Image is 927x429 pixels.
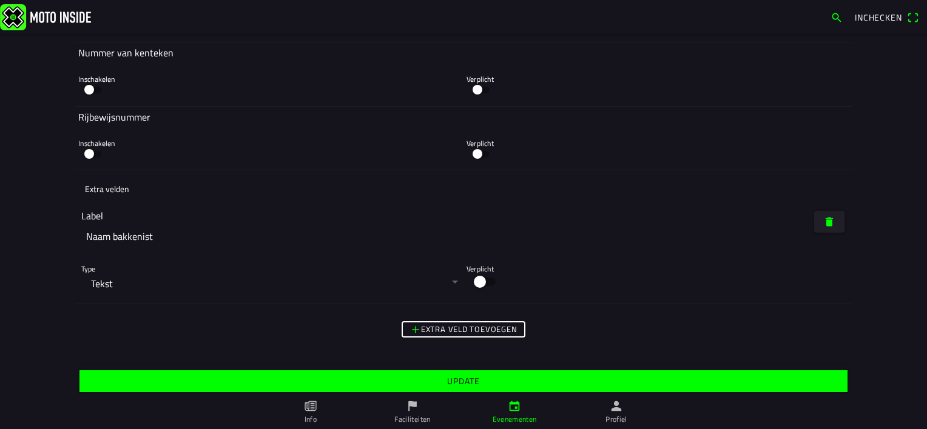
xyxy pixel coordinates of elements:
[81,223,460,250] input: Geef dit veld een naam
[610,399,623,413] ion-icon: person
[467,138,753,148] ion-label: Verplicht
[849,7,925,27] a: Incheckenqr scanner
[81,208,103,223] ion-label: Label
[304,399,317,413] ion-icon: paper
[75,42,852,63] ion-col: Nummer van kenteken
[447,377,479,385] ion-text: Update
[493,414,537,425] ion-label: Evenementen
[824,7,849,27] a: search
[406,399,419,413] ion-icon: flag
[75,107,852,127] ion-col: Rijbewijsnummer
[81,263,366,274] ion-label: Type
[78,73,365,84] ion-label: Inschakelen
[467,73,753,84] ion-label: Verplicht
[305,414,317,425] ion-label: Info
[605,414,627,425] ion-label: Profiel
[85,182,129,195] ion-label: Extra velden
[467,263,751,274] ion-label: Verplicht
[508,399,521,413] ion-icon: calendar
[394,414,430,425] ion-label: Faciliteiten
[402,321,525,338] ion-button: Extra veld toevoegen
[78,138,365,148] ion-label: Inschakelen
[855,11,902,24] span: Inchecken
